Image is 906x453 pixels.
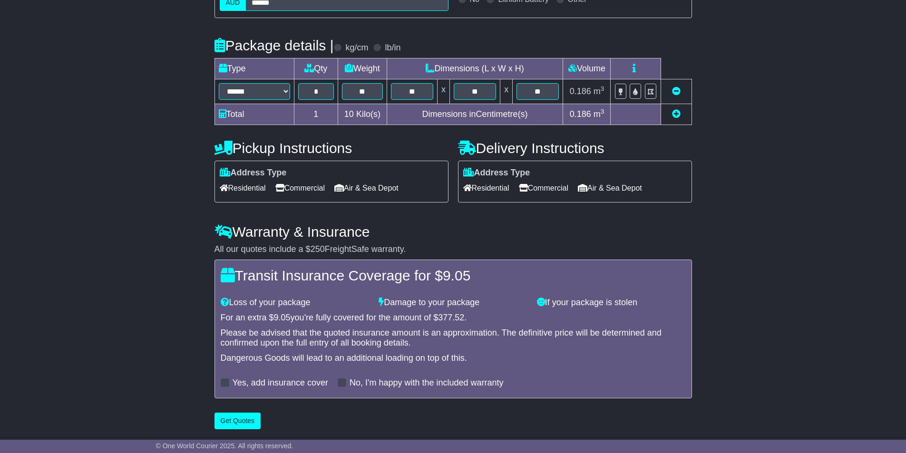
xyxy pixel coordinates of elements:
[385,43,400,53] label: lb/in
[519,181,568,195] span: Commercial
[601,85,604,92] sup: 3
[294,58,338,79] td: Qty
[214,244,692,255] div: All our quotes include a $ FreightSafe warranty.
[221,353,686,364] div: Dangerous Goods will lead to an additional loading on top of this.
[594,109,604,119] span: m
[443,268,470,283] span: 9.05
[672,109,681,119] a: Add new item
[387,104,563,125] td: Dimensions in Centimetre(s)
[214,140,448,156] h4: Pickup Instructions
[294,104,338,125] td: 1
[350,378,504,388] label: No, I'm happy with the included warranty
[594,87,604,96] span: m
[311,244,325,254] span: 250
[220,168,287,178] label: Address Type
[601,108,604,115] sup: 3
[570,87,591,96] span: 0.186
[214,413,261,429] button: Get Quotes
[334,181,399,195] span: Air & Sea Depot
[338,58,387,79] td: Weight
[672,87,681,96] a: Remove this item
[463,168,530,178] label: Address Type
[570,109,591,119] span: 0.186
[458,140,692,156] h4: Delivery Instructions
[463,181,509,195] span: Residential
[214,224,692,240] h4: Warranty & Insurance
[156,442,293,450] span: © One World Courier 2025. All rights reserved.
[437,79,449,104] td: x
[214,104,294,125] td: Total
[275,181,325,195] span: Commercial
[216,298,374,308] div: Loss of your package
[438,313,464,322] span: 377.52
[221,328,686,348] div: Please be advised that the quoted insurance amount is an approximation. The definitive price will...
[374,298,532,308] div: Damage to your package
[578,181,642,195] span: Air & Sea Depot
[563,58,611,79] td: Volume
[220,181,266,195] span: Residential
[387,58,563,79] td: Dimensions (L x W x H)
[214,58,294,79] td: Type
[274,313,291,322] span: 9.05
[214,38,334,53] h4: Package details |
[233,378,328,388] label: Yes, add insurance cover
[338,104,387,125] td: Kilo(s)
[221,313,686,323] div: For an extra $ you're fully covered for the amount of $ .
[500,79,513,104] td: x
[345,43,368,53] label: kg/cm
[221,268,686,283] h4: Transit Insurance Coverage for $
[532,298,691,308] div: If your package is stolen
[344,109,354,119] span: 10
